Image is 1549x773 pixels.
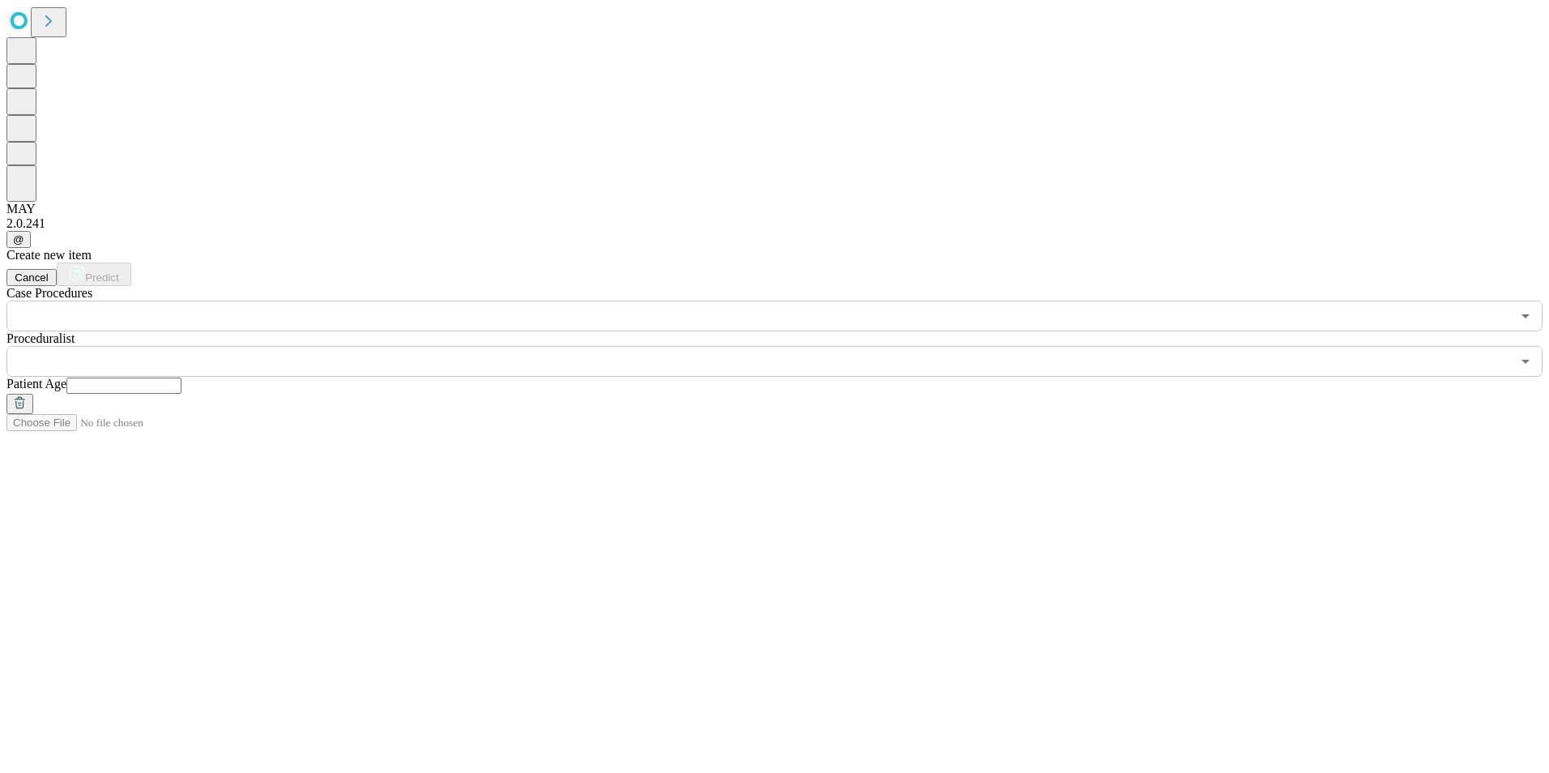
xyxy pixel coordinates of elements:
div: MAY [6,202,1543,216]
span: @ [13,233,24,246]
button: Open [1514,305,1537,327]
div: 2.0.241 [6,216,1543,231]
span: Create new item [6,248,92,262]
span: Scheduled Procedure [6,286,92,300]
span: Cancel [15,271,49,284]
button: Open [1514,350,1537,373]
button: Cancel [6,269,57,286]
span: Proceduralist [6,331,75,345]
button: @ [6,231,31,248]
button: Predict [57,263,131,286]
span: Patient Age [6,377,66,391]
span: Predict [85,271,118,284]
